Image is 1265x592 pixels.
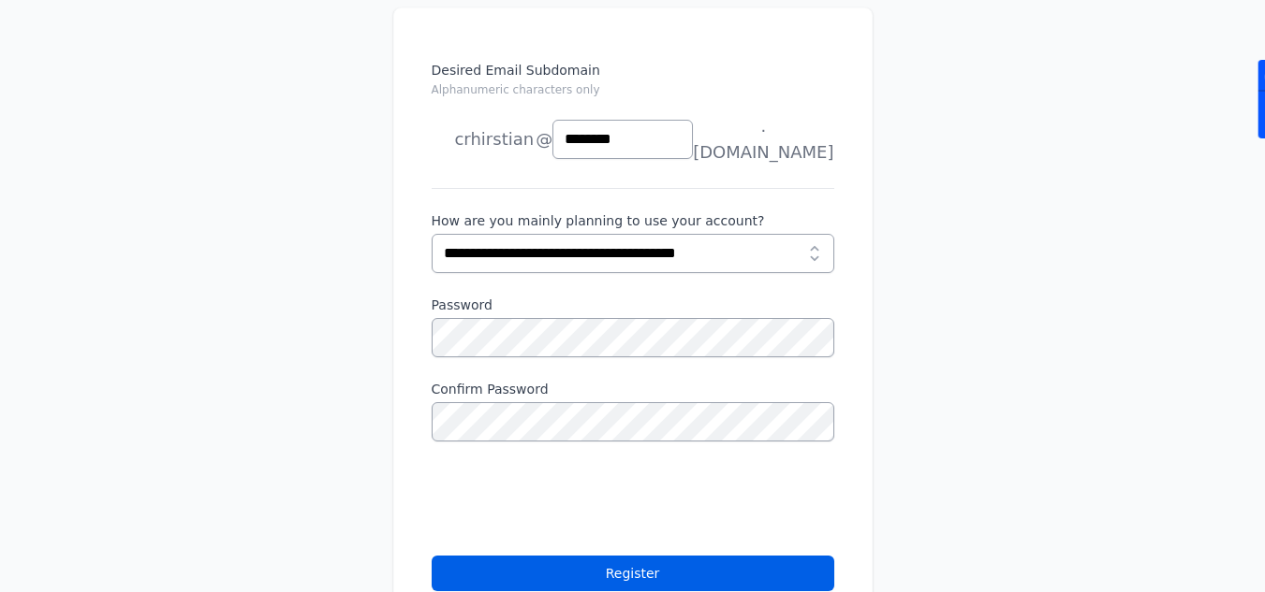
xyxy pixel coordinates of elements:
span: .[DOMAIN_NAME] [693,113,833,166]
button: Register [432,556,834,591]
label: Desired Email Subdomain [432,61,834,109]
span: @ [536,126,552,152]
label: How are you mainly planning to use your account? [432,211,834,230]
li: crhirstian [432,121,535,158]
label: Confirm Password [432,380,834,398]
iframe: reCAPTCHA [432,464,716,537]
small: Alphanumeric characters only [432,83,600,96]
label: Password [432,296,834,314]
